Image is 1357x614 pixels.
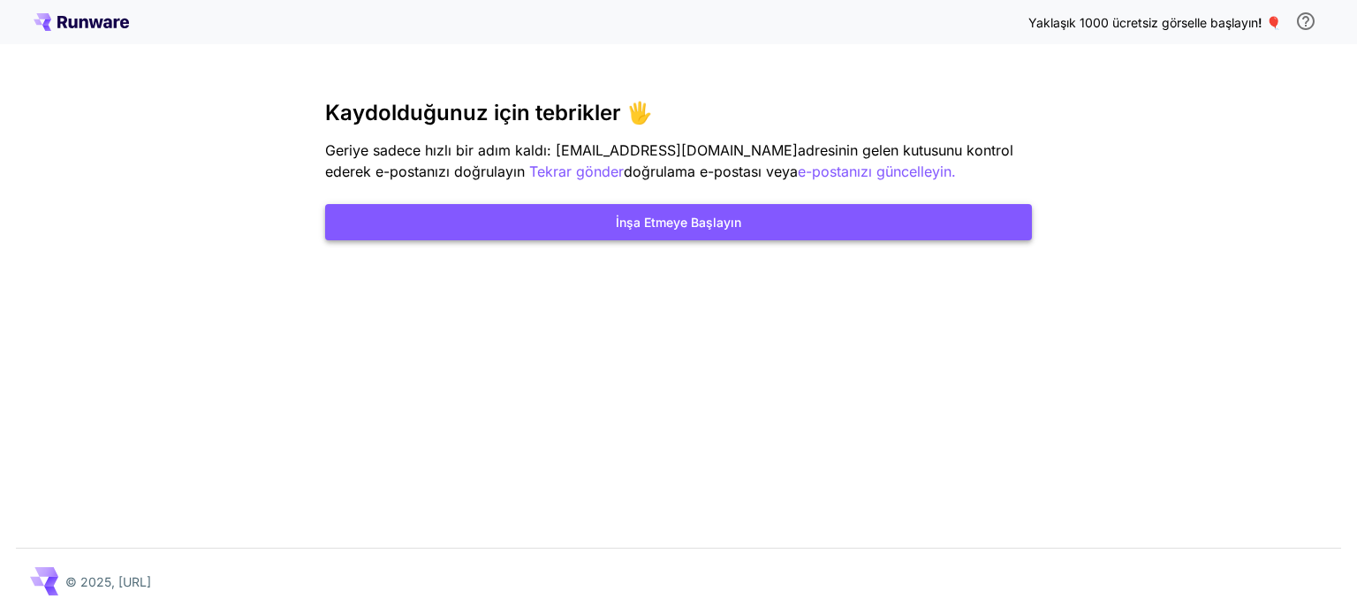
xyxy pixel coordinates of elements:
[798,163,956,180] font: e-postanızı güncelleyin.
[624,163,798,180] font: doğrulama e-postası veya
[1258,15,1281,30] font: ! 🎈
[798,161,956,183] button: e-postanızı güncelleyin.
[529,163,624,180] font: Tekrar gönder
[529,161,624,183] button: Tekrar gönder
[1288,4,1323,39] button: Ücretsiz krediye hak kazanabilmek için bir işletme e-posta adresiyle kaydolmanız ve size gönderdi...
[325,100,653,125] font: Kaydolduğunuz için tebrikler 🖐️
[1028,15,1258,30] font: Yaklaşık 1000 ücretsiz görselle başlayın
[325,204,1032,240] button: İnşa Etmeye Başlayın
[65,574,151,589] font: © 2025, [URL]
[325,141,798,159] font: Geriye sadece hızlı bir adım kaldı: [EMAIL_ADDRESS][DOMAIN_NAME]
[616,215,741,230] font: İnşa Etmeye Başlayın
